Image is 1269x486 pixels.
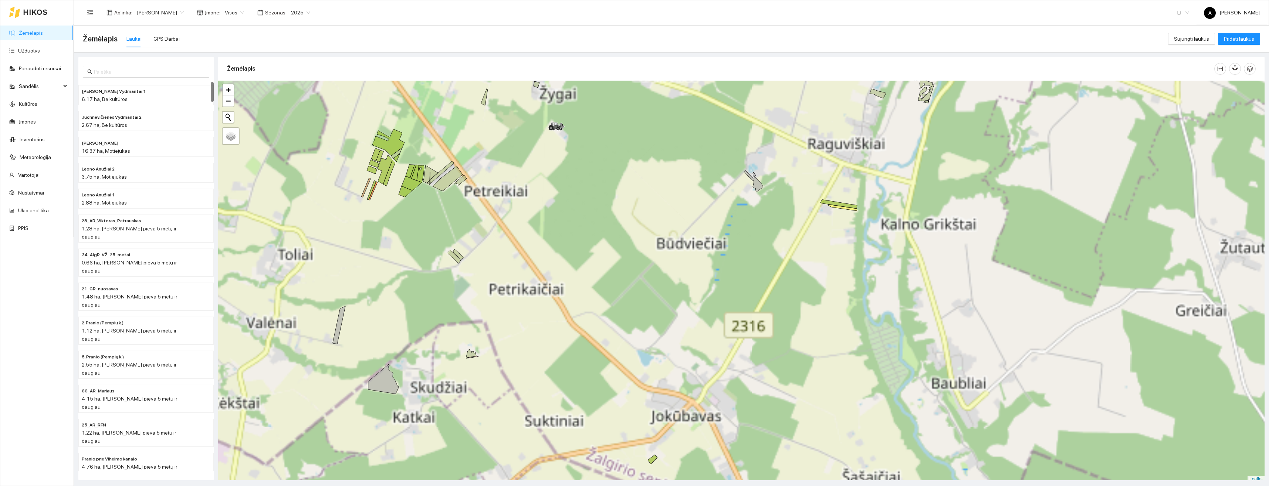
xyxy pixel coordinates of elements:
a: Panaudoti resursai [19,65,61,71]
span: Juchnevičienės Vydmantai 1 [82,88,146,95]
span: 21_GR_nuosavas [82,286,118,293]
span: layout [106,10,112,16]
span: 2. Pranio (Pempių k.) [82,320,123,327]
span: Pranio prie Vlhelmo kanalo [82,456,137,463]
span: Leono Lūgnaliai [82,140,118,147]
span: 5. Pranio (Pempių k.) [82,354,124,361]
span: Pridėti laukus [1224,35,1254,43]
span: 0.66 ha, [PERSON_NAME] pieva 5 metų ir daugiau [82,260,177,274]
span: A [1208,7,1212,19]
span: 1.28 ha, [PERSON_NAME] pieva 5 metų ir daugiau [82,226,176,240]
a: Ūkio analitika [18,207,49,213]
button: Sujungti laukus [1168,33,1215,45]
span: 28_AR_Viktoras_Petrauskas [82,217,141,225]
span: Žemėlapis [83,33,118,45]
span: Visos [225,7,244,18]
span: column-width [1215,66,1226,72]
a: Inventorius [20,136,45,142]
span: 2.55 ha, [PERSON_NAME] pieva 5 metų ir daugiau [82,362,176,376]
span: calendar [257,10,263,16]
div: GPS Darbai [153,35,180,43]
span: 1.12 ha, [PERSON_NAME] pieva 5 metų ir daugiau [82,328,176,342]
span: Sujungti laukus [1174,35,1209,43]
span: shop [197,10,203,16]
span: 3.75 ha, Motiejukas [82,174,127,180]
span: Aplinka : [114,9,132,17]
a: Nustatymai [18,190,44,196]
span: 1.48 ha, [PERSON_NAME] pieva 5 metų ir daugiau [82,294,177,308]
span: 6.17 ha, Be kultūros [82,96,128,102]
div: Laukai [126,35,142,43]
div: Žemėlapis [227,58,1214,79]
a: Užduotys [18,48,40,54]
span: Juchnevičienės Vydmantai 2 [82,114,142,121]
a: Sujungti laukus [1168,36,1215,42]
span: Sezonas : [265,9,287,17]
button: menu-fold [83,5,98,20]
a: Žemėlapis [19,30,43,36]
a: Layers [223,128,239,144]
a: Zoom in [223,84,234,95]
a: Kultūros [19,101,37,107]
span: Įmonė : [205,9,220,17]
span: 66_AR_Mariaus [82,388,114,395]
a: Zoom out [223,95,234,107]
span: 4.15 ha, [PERSON_NAME] pieva 5 metų ir daugiau [82,396,177,410]
span: 25_AR_RFN [82,422,106,429]
input: Paieška [94,68,205,76]
span: [PERSON_NAME] [1204,10,1260,16]
span: Leono Anužiai 1 [82,192,115,199]
button: Initiate a new search [223,112,234,123]
span: 2.88 ha, Motiejukas [82,200,127,206]
button: Pridėti laukus [1218,33,1260,45]
span: 16.37 ha, Motiejukas [82,148,130,154]
span: Andrius Rimgaila [137,7,184,18]
span: − [226,96,231,105]
span: 2.67 ha, Be kultūros [82,122,127,128]
span: 1.22 ha, [PERSON_NAME] pieva 5 metų ir daugiau [82,430,176,444]
span: search [87,69,92,74]
a: Meteorologija [20,154,51,160]
span: 34_AlgR_VŽ_25_metai [82,252,130,259]
span: Sandėlis [19,79,61,94]
a: Pridėti laukus [1218,36,1260,42]
span: LT [1177,7,1189,18]
span: Leono Anužiai 2 [82,166,115,173]
a: Vartotojai [18,172,40,178]
span: 4.76 ha, [PERSON_NAME] pieva 5 metų ir daugiau [82,464,177,478]
span: menu-fold [87,9,94,16]
span: 2025 [291,7,310,18]
span: + [226,85,231,94]
button: column-width [1214,63,1226,75]
a: Įmonės [19,119,36,125]
a: Leaflet [1249,476,1263,482]
a: PPIS [18,225,28,231]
